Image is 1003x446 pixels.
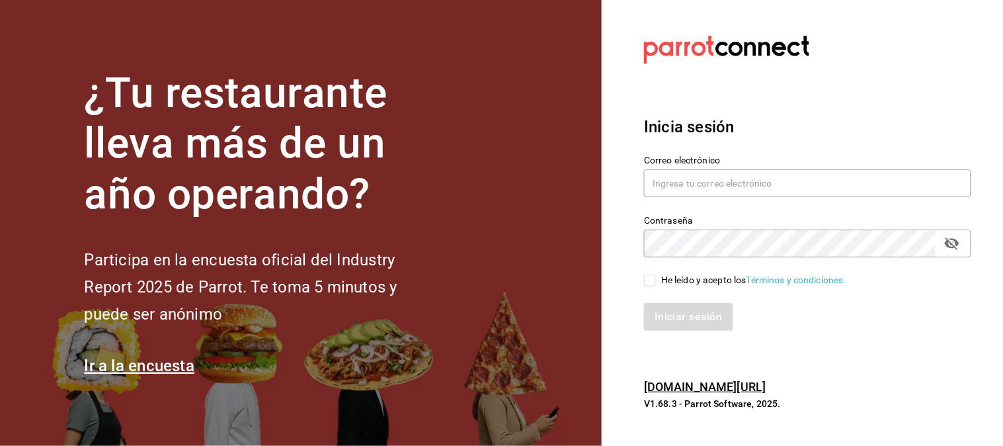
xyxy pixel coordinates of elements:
h3: Inicia sesión [644,115,971,139]
a: [DOMAIN_NAME][URL] [644,380,766,394]
h1: ¿Tu restaurante lleva más de un año operando? [84,68,441,220]
div: He leído y acepto los [661,273,846,287]
a: Términos y condiciones. [746,275,846,285]
h2: Participa en la encuesta oficial del Industry Report 2025 de Parrot. Te toma 5 minutos y puede se... [84,247,441,328]
button: passwordField [941,232,963,255]
p: V1.68.3 - Parrot Software, 2025. [644,397,971,410]
label: Contraseña [644,216,971,225]
input: Ingresa tu correo electrónico [644,169,971,197]
a: Ir a la encuesta [84,357,194,375]
label: Correo electrónico [644,156,971,165]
